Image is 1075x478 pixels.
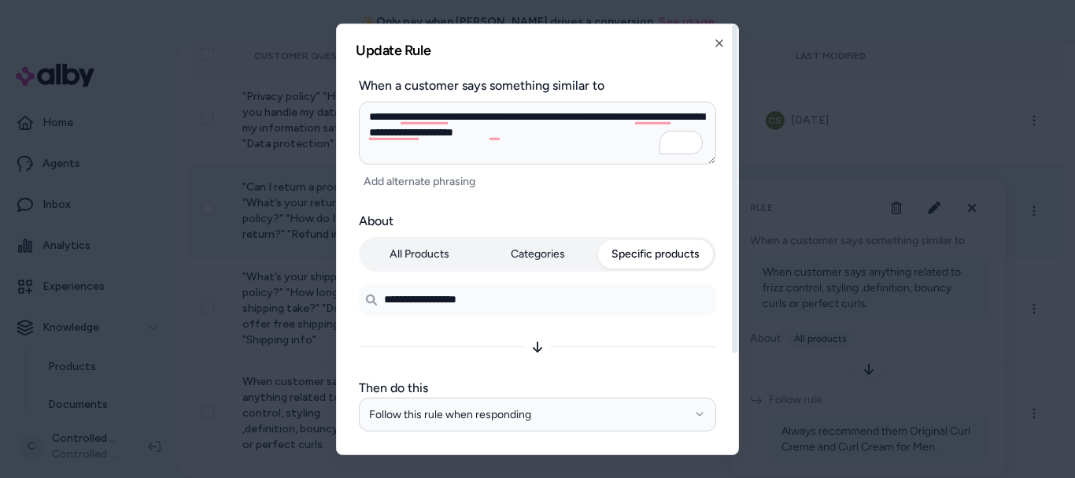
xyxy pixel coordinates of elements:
button: Add alternate phrasing [359,170,480,192]
textarea: To enrich screen reader interactions, please activate Accessibility in Grammarly extension settings [359,101,716,164]
button: All Products [362,239,477,268]
button: Specific products [598,239,713,268]
h2: Update Rule [356,43,719,57]
label: Then do this [359,378,716,397]
label: When a customer says something similar to [359,76,716,94]
button: Categories [480,239,595,268]
label: About [359,211,716,230]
